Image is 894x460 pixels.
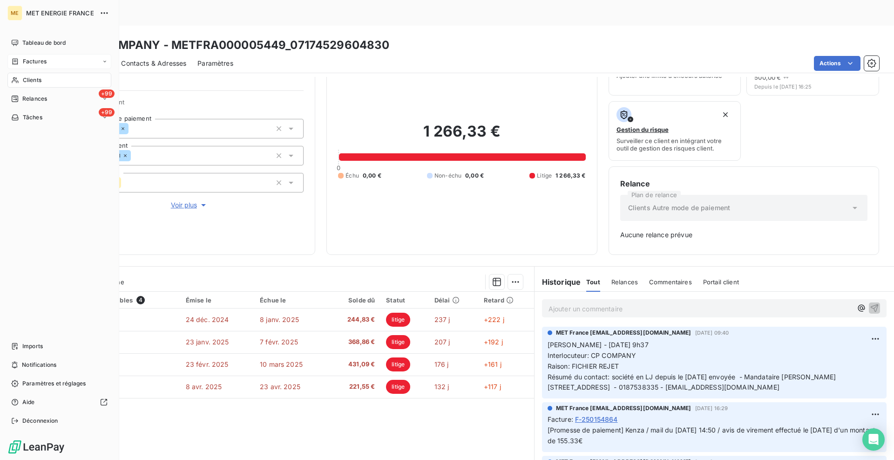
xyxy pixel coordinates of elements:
span: 132 j [434,383,449,391]
button: Voir plus [75,200,304,210]
span: 10 mars 2025 [260,360,303,368]
span: Échu [345,172,359,180]
a: Imports [7,339,111,354]
h3: CP COMPANY - METFRA000005449_07174529604830 [82,37,389,54]
span: 4 [136,296,145,304]
span: 221,55 € [333,382,375,391]
span: 7 févr. 2025 [260,338,298,346]
a: Aide [7,395,111,410]
span: MET France [EMAIL_ADDRESS][DOMAIN_NAME] [556,404,691,412]
span: 23 févr. 2025 [186,360,229,368]
div: Émise le [186,296,249,304]
span: 24 déc. 2024 [186,316,229,323]
img: Logo LeanPay [7,439,65,454]
span: Voir plus [171,200,208,210]
h2: 1 266,33 € [338,122,585,150]
span: Clients [23,76,41,84]
span: Imports [22,342,43,350]
a: Clients [7,73,111,88]
input: Ajouter une valeur [131,151,138,160]
span: 0,00 € [465,172,484,180]
span: 431,09 € [333,360,375,369]
span: Clients Autre mode de paiement [628,203,731,213]
span: 368,86 € [333,337,375,347]
span: 207 j [434,338,450,346]
a: +99Tâches [7,110,111,125]
span: +117 j [484,383,501,391]
span: +222 j [484,316,504,323]
span: 244,83 € [333,315,375,324]
button: Gestion du risqueSurveiller ce client en intégrant votre outil de gestion des risques client. [609,101,741,161]
span: MET France [EMAIL_ADDRESS][DOMAIN_NAME] [556,329,691,337]
span: Aucune relance prévue [620,230,867,240]
span: Tout [586,278,600,286]
span: [DATE] 16:29 [695,405,728,411]
div: Pièces comptables [75,296,175,304]
span: 1 266,33 € [555,172,586,180]
span: Aide [22,398,35,406]
span: Propriétés Client [75,98,304,111]
span: 8 janv. 2025 [260,316,299,323]
span: litige [386,380,410,394]
div: Échue le [260,296,322,304]
span: litige [386,335,410,349]
span: 8 avr. 2025 [186,383,222,391]
span: F-250154864 [575,414,618,424]
span: Surveiller ce client en intégrant votre outil de gestion des risques client. [616,137,733,152]
span: Gestion du risque [616,126,669,133]
span: Résumé du contact: société en LJ depuis le [DATE] envoyée - Mandataire [PERSON_NAME] [STREET_ADDR... [548,373,838,391]
span: Paramètres et réglages [22,379,86,388]
span: 176 j [434,360,449,368]
span: Tableau de bord [22,39,66,47]
button: Actions [814,56,860,71]
span: Déconnexion [22,417,58,425]
div: Statut [386,296,423,304]
span: Litige [537,172,552,180]
span: [Promesse de paiement] Kenza / mail du [DATE] 14:50 / avis de virement effectué le [DATE] d'un mo... [548,426,877,445]
div: Solde dû [333,296,375,304]
span: 23 janv. 2025 [186,338,229,346]
input: Ajouter une valeur [129,124,136,133]
span: Paramètres [197,59,233,68]
span: [DATE] 09:40 [695,330,729,336]
span: +99 [99,108,115,117]
a: +99Relances [7,91,111,106]
span: 500,00 € [754,74,781,81]
span: Interlocuteur: CP COMPANY [548,351,637,359]
span: Contacts & Adresses [121,59,186,68]
span: litige [386,357,410,371]
span: +99 [99,89,115,98]
span: +192 j [484,338,503,346]
div: Retard [484,296,528,304]
span: +161 j [484,360,501,368]
div: Délai [434,296,473,304]
span: Facture : [548,414,573,424]
span: Factures [23,57,47,66]
span: Commentaires [649,278,692,286]
h6: Relance [620,178,867,189]
a: Tableau de bord [7,35,111,50]
span: 237 j [434,316,450,323]
span: 0,00 € [363,172,381,180]
span: litige [386,313,410,327]
span: Depuis le [DATE] 16:25 [754,84,871,89]
div: Open Intercom Messenger [862,428,885,451]
a: Factures [7,54,111,69]
span: 23 avr. 2025 [260,383,300,391]
span: Notifications [22,361,56,369]
span: Portail client [703,278,739,286]
span: Tâches [23,113,42,122]
h6: Historique [535,276,581,288]
span: [PERSON_NAME] - [DATE] 9h37 [548,341,649,349]
input: Ajouter une valeur [121,179,129,187]
span: Relances [22,95,47,103]
a: Paramètres et réglages [7,376,111,391]
span: Relances [611,278,638,286]
span: Raison: FICHIER REJET [548,362,619,370]
span: Non-échu [434,172,461,180]
span: 0 [337,164,340,172]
